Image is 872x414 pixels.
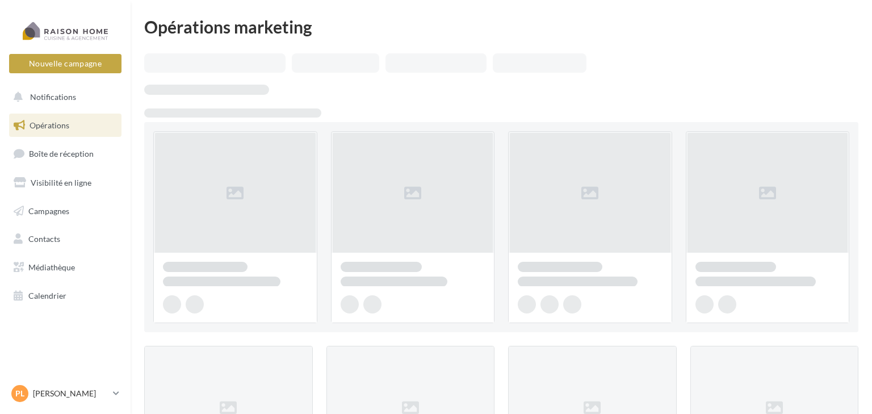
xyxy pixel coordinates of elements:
button: Nouvelle campagne [9,54,121,73]
a: Boîte de réception [7,141,124,166]
a: Visibilité en ligne [7,171,124,195]
a: Médiathèque [7,256,124,279]
a: Opérations [7,114,124,137]
span: Opérations [30,120,69,130]
span: Contacts [28,234,60,244]
button: Notifications [7,85,119,109]
span: Calendrier [28,291,66,300]
a: Contacts [7,227,124,251]
span: Notifications [30,92,76,102]
span: Boîte de réception [29,149,94,158]
a: Campagnes [7,199,124,223]
span: Campagnes [28,206,69,215]
a: PL [PERSON_NAME] [9,383,121,404]
div: Opérations marketing [144,18,858,35]
a: Calendrier [7,284,124,308]
span: Visibilité en ligne [31,178,91,187]
span: Médiathèque [28,262,75,272]
span: PL [15,388,24,399]
p: [PERSON_NAME] [33,388,108,399]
